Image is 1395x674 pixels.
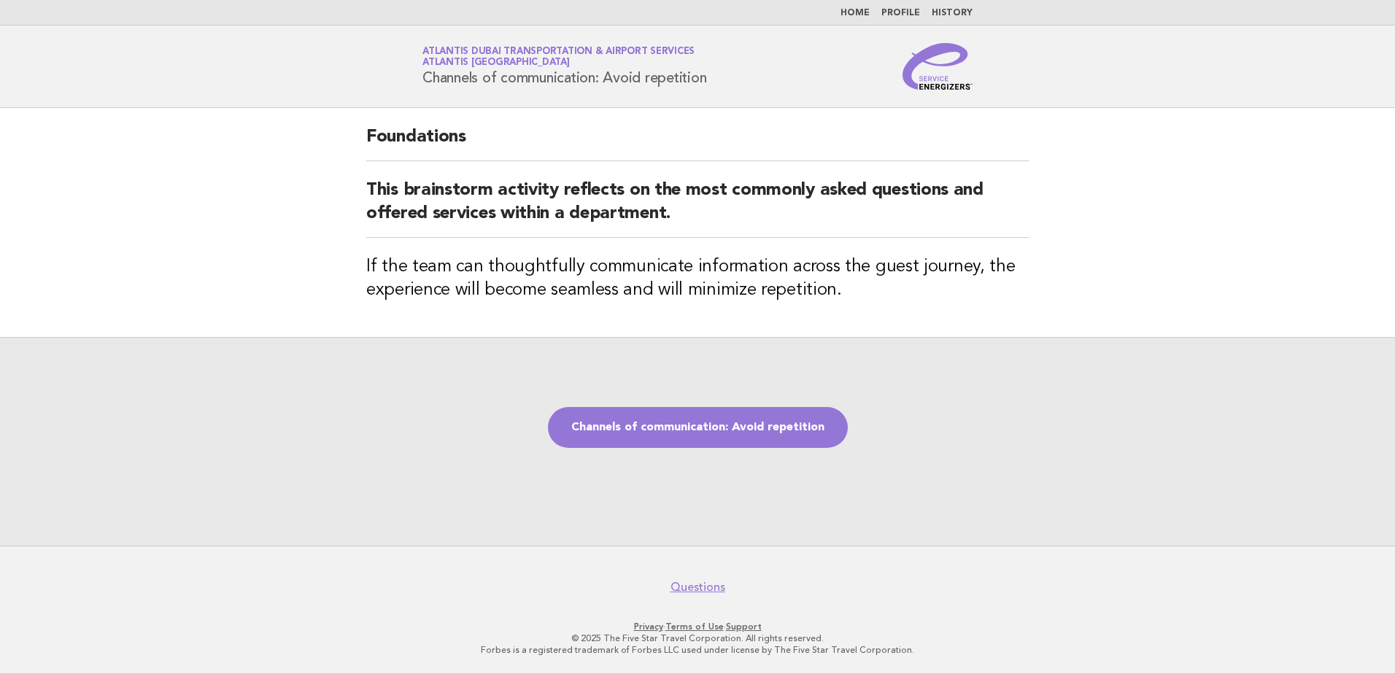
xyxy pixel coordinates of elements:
[422,47,706,85] h1: Channels of communication: Avoid repetition
[251,644,1144,656] p: Forbes is a registered trademark of Forbes LLC used under license by The Five Star Travel Corpora...
[726,621,762,632] a: Support
[422,47,695,67] a: Atlantis Dubai Transportation & Airport ServicesAtlantis [GEOGRAPHIC_DATA]
[251,632,1144,644] p: © 2025 The Five Star Travel Corporation. All rights reserved.
[634,621,663,632] a: Privacy
[548,407,848,448] a: Channels of communication: Avoid repetition
[366,125,1029,161] h2: Foundations
[366,179,1029,238] h2: This brainstorm activity reflects on the most commonly asked questions and offered services withi...
[366,255,1029,302] h3: If the team can thoughtfully communicate information across the guest journey, the experience wil...
[671,580,725,594] a: Questions
[665,621,724,632] a: Terms of Use
[903,43,973,90] img: Service Energizers
[841,9,870,18] a: Home
[251,621,1144,632] p: · ·
[932,9,973,18] a: History
[422,58,570,68] span: Atlantis [GEOGRAPHIC_DATA]
[881,9,920,18] a: Profile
